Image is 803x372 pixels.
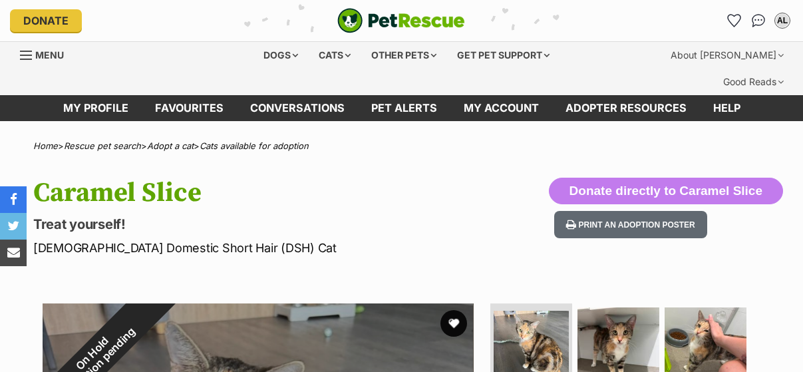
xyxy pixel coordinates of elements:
[147,140,194,151] a: Adopt a cat
[33,239,491,257] p: [DEMOGRAPHIC_DATA] Domestic Short Hair (DSH) Cat
[254,42,307,69] div: Dogs
[20,42,73,66] a: Menu
[309,42,360,69] div: Cats
[337,8,465,33] a: PetRescue
[700,95,754,121] a: Help
[10,9,82,32] a: Donate
[440,310,467,337] button: favourite
[33,140,58,151] a: Home
[362,42,446,69] div: Other pets
[552,95,700,121] a: Adopter resources
[724,10,793,31] ul: Account quick links
[337,8,465,33] img: logo-cat-932fe2b9b8326f06289b0f2fb663e598f794de774fb13d1741a6617ecf9a85b4.svg
[450,95,552,121] a: My account
[549,178,783,204] button: Donate directly to Caramel Slice
[50,95,142,121] a: My profile
[33,215,491,234] p: Treat yourself!
[237,95,358,121] a: conversations
[772,10,793,31] button: My account
[554,211,707,238] button: Print an adoption poster
[661,42,793,69] div: About [PERSON_NAME]
[724,10,745,31] a: Favourites
[776,14,789,27] div: AL
[200,140,309,151] a: Cats available for adoption
[35,49,64,61] span: Menu
[748,10,769,31] a: Conversations
[714,69,793,95] div: Good Reads
[752,14,766,27] img: chat-41dd97257d64d25036548639549fe6c8038ab92f7586957e7f3b1b290dea8141.svg
[448,42,559,69] div: Get pet support
[142,95,237,121] a: Favourites
[33,178,491,208] h1: Caramel Slice
[358,95,450,121] a: Pet alerts
[64,140,141,151] a: Rescue pet search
